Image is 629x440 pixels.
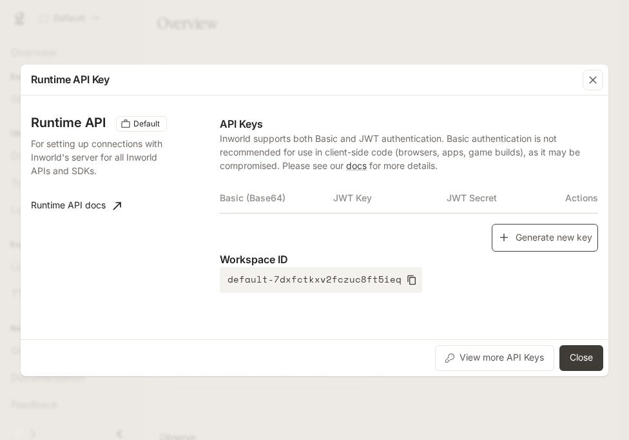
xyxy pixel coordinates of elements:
p: Runtime API Key [31,72,110,87]
p: For setting up connections with Inworld's server for all Inworld APIs and SDKs. [31,137,165,177]
th: Actions [560,183,598,214]
button: Close [559,345,603,371]
button: Generate new key [492,224,598,252]
p: Inworld supports both Basic and JWT authentication. Basic authentication is not recommended for u... [220,132,598,172]
a: docs [346,160,367,171]
button: default-7dxfctkxv2fczuc8ft5ieq [220,267,422,293]
button: View more API Keys [435,345,554,371]
span: Default [128,118,165,130]
p: API Keys [220,116,598,132]
div: These keys will apply to your current workspace only [116,116,167,132]
a: Runtime API docs [26,193,126,219]
th: Basic (Base64) [220,183,333,214]
th: JWT Key [333,183,447,214]
p: Workspace ID [220,252,598,267]
th: JWT Secret [447,183,560,214]
h3: Runtime API [31,116,106,129]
